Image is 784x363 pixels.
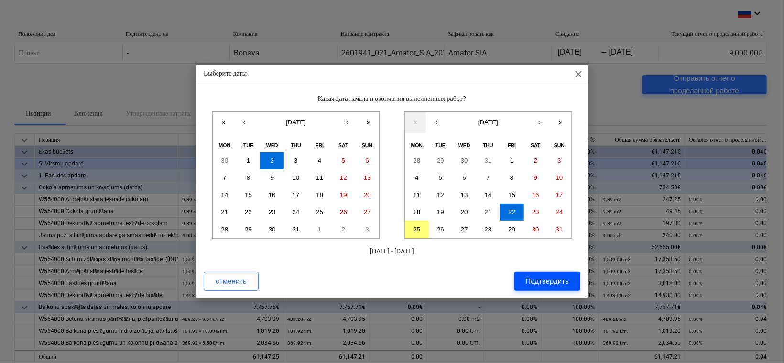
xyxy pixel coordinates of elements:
abbr: July 27, 2025 [364,209,371,216]
abbr: August 30, 2025 [532,226,539,233]
button: August 3, 2025 [547,152,571,169]
abbr: August 6, 2025 [463,174,466,181]
button: August 23, 2025 [524,204,548,221]
abbr: July 19, 2025 [340,191,347,198]
abbr: August 31, 2025 [556,226,563,233]
p: Выберите даты [204,68,247,78]
abbr: July 20, 2025 [364,191,371,198]
abbr: July 8, 2025 [247,174,250,181]
abbr: Wednesday [266,143,278,148]
button: отменить [204,272,259,291]
button: July 30, 2025 [452,152,476,169]
button: » [550,112,571,133]
div: Подтвердить [526,275,569,287]
abbr: Sunday [362,143,372,148]
abbr: July 6, 2025 [365,157,369,164]
button: July 12, 2025 [332,169,356,187]
abbr: July 21, 2025 [221,209,228,216]
button: August 17, 2025 [547,187,571,204]
button: August 28, 2025 [476,221,500,238]
button: July 11, 2025 [308,169,332,187]
abbr: August 27, 2025 [461,226,468,233]
button: August 10, 2025 [547,169,571,187]
button: August 25, 2025 [405,221,429,238]
button: [DATE] [447,112,529,133]
abbr: July 23, 2025 [269,209,276,216]
abbr: July 30, 2025 [461,157,468,164]
abbr: August 3, 2025 [365,226,369,233]
abbr: August 2, 2025 [342,226,345,233]
button: ‹ [234,112,255,133]
button: » [358,112,379,133]
abbr: August 15, 2025 [508,191,515,198]
button: August 16, 2025 [524,187,548,204]
button: Подтвердить [514,272,580,291]
abbr: July 2, 2025 [271,157,274,164]
button: August 2, 2025 [332,221,356,238]
abbr: August 20, 2025 [461,209,468,216]
abbr: July 31, 2025 [293,226,300,233]
abbr: August 22, 2025 [508,209,515,216]
abbr: August 14, 2025 [485,191,492,198]
abbr: August 16, 2025 [532,191,539,198]
button: › [337,112,358,133]
span: [DATE] [478,119,498,126]
abbr: July 24, 2025 [293,209,300,216]
button: June 30, 2025 [213,152,237,169]
button: July 6, 2025 [355,152,379,169]
abbr: July 15, 2025 [245,191,252,198]
button: August 6, 2025 [452,169,476,187]
p: [DATE] - [DATE] [204,246,580,256]
button: August 15, 2025 [500,187,524,204]
abbr: August 10, 2025 [556,174,563,181]
abbr: August 4, 2025 [415,174,418,181]
abbr: July 9, 2025 [271,174,274,181]
button: July 21, 2025 [213,204,237,221]
button: August 24, 2025 [547,204,571,221]
button: July 3, 2025 [284,152,308,169]
abbr: July 30, 2025 [269,226,276,233]
button: ‹ [426,112,447,133]
button: July 22, 2025 [237,204,261,221]
abbr: August 2, 2025 [534,157,537,164]
abbr: August 5, 2025 [439,174,442,181]
button: July 17, 2025 [284,187,308,204]
abbr: July 14, 2025 [221,191,228,198]
button: August 30, 2025 [524,221,548,238]
span: [DATE] [286,119,306,126]
abbr: June 30, 2025 [221,157,228,164]
abbr: Friday [316,143,324,148]
button: August 8, 2025 [500,169,524,187]
abbr: July 12, 2025 [340,174,347,181]
abbr: Tuesday [243,143,253,148]
abbr: Saturday [531,143,540,148]
abbr: Thursday [483,143,493,148]
abbr: July 16, 2025 [269,191,276,198]
button: July 9, 2025 [260,169,284,187]
button: July 27, 2025 [355,204,379,221]
abbr: August 18, 2025 [413,209,420,216]
div: отменить [216,275,247,287]
abbr: July 10, 2025 [293,174,300,181]
button: August 19, 2025 [429,204,453,221]
abbr: August 25, 2025 [413,226,420,233]
button: July 31, 2025 [476,152,500,169]
button: August 12, 2025 [429,187,453,204]
abbr: August 9, 2025 [534,174,537,181]
abbr: Sunday [554,143,565,148]
button: August 4, 2025 [405,169,429,187]
button: July 10, 2025 [284,169,308,187]
abbr: August 29, 2025 [508,226,515,233]
button: August 14, 2025 [476,187,500,204]
abbr: August 24, 2025 [556,209,563,216]
button: August 31, 2025 [547,221,571,238]
button: August 20, 2025 [452,204,476,221]
button: August 9, 2025 [524,169,548,187]
abbr: Monday [411,143,423,148]
abbr: July 31, 2025 [485,157,492,164]
abbr: August 1, 2025 [318,226,321,233]
abbr: August 3, 2025 [557,157,561,164]
button: August 22, 2025 [500,204,524,221]
button: August 26, 2025 [429,221,453,238]
button: August 13, 2025 [452,187,476,204]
